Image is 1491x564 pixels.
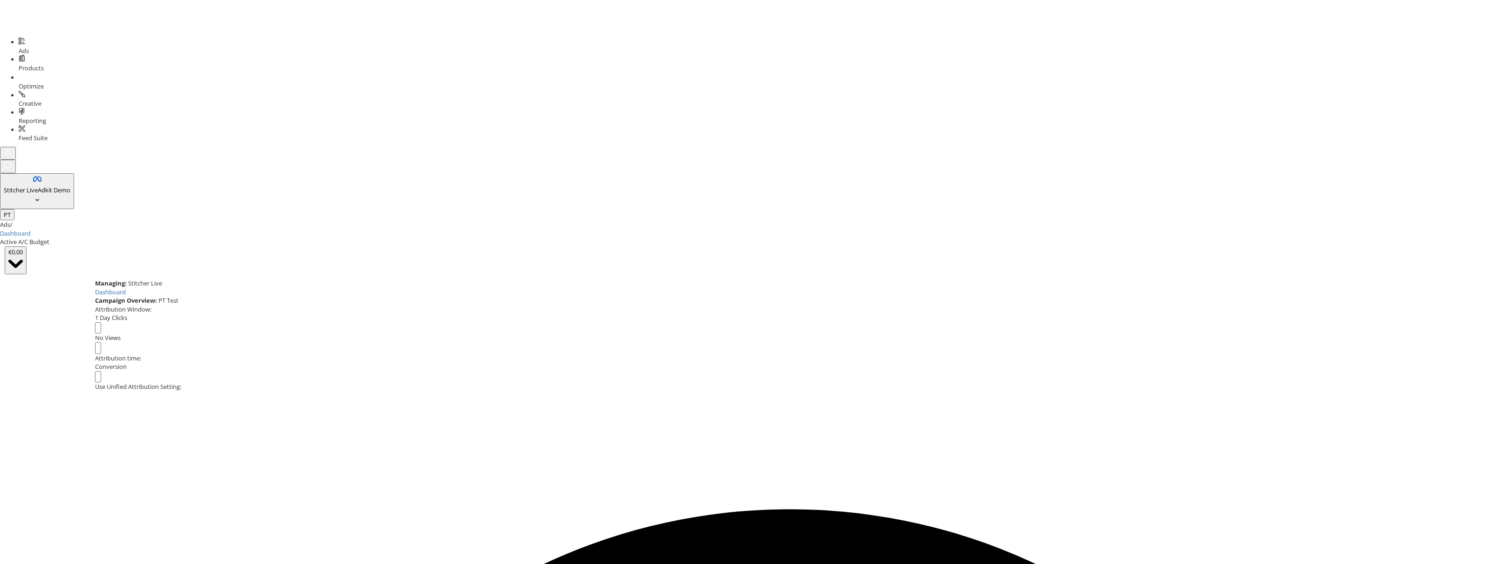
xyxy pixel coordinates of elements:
[95,305,1484,314] div: Attribution Window:
[38,186,70,194] span: Adkit Demo
[95,296,157,305] strong: Campaign Overview:
[95,313,127,322] span: 1 Day Clicks
[19,134,48,142] span: Feed Suite
[4,186,38,194] span: Stitcher Live
[19,47,29,55] span: Ads
[8,248,23,257] div: €0.00
[95,354,1484,363] div: Attribution time:
[95,288,126,296] a: Dashboard
[19,116,46,125] span: Reporting
[19,82,44,90] span: Optimize
[95,279,1484,288] div: Stitcher Live
[19,64,44,72] span: Products
[5,246,27,274] button: €0.00
[10,220,13,229] span: /
[158,296,178,305] span: PT Test
[95,362,127,371] span: Conversion
[95,333,121,342] span: No Views
[4,211,11,219] span: PT
[19,99,41,108] span: Creative
[95,279,127,287] strong: Managing:
[95,382,181,391] label: Use Unified Attribution Setting:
